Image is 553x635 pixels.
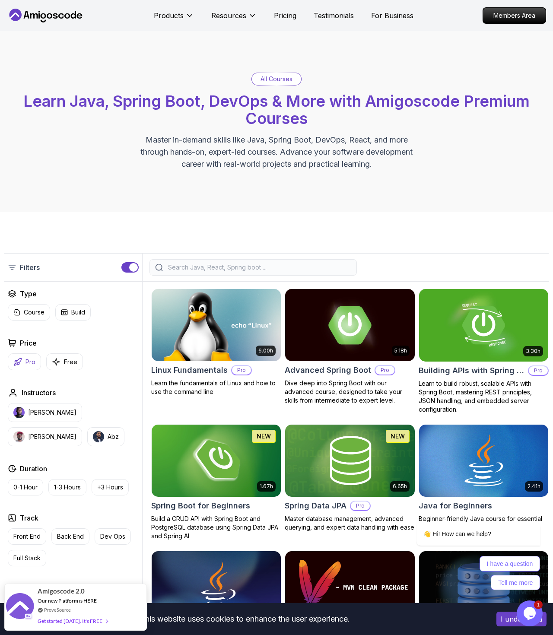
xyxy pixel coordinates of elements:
[154,10,194,28] button: Products
[419,425,548,497] img: Java for Beginners card
[54,483,81,492] p: 1-3 Hours
[529,366,548,375] p: Pro
[38,616,108,626] div: Get started [DATE]. It's FREE
[13,431,25,442] img: instructor img
[285,289,414,361] img: Advanced Spring Boot card
[151,379,281,396] p: Learn the fundamentals of Linux and how to use the command line
[260,483,273,490] p: 1.67h
[151,364,228,376] h2: Linux Fundamentals
[152,289,281,361] img: Linux Fundamentals card
[13,483,38,492] p: 0-1 Hour
[57,532,84,541] p: Back End
[8,427,82,446] button: instructor img[PERSON_NAME]
[285,424,415,532] a: Spring Data JPA card6.65hNEWSpring Data JPAProMaster database management, advanced querying, and ...
[526,348,540,355] p: 3.30h
[51,528,89,545] button: Back End
[285,364,371,376] h2: Advanced Spring Boot
[46,353,83,370] button: Free
[419,289,549,414] a: Building APIs with Spring Boot card3.30hBuilding APIs with Spring BootProLearn to build robust, s...
[28,432,76,441] p: [PERSON_NAME]
[38,586,85,596] span: Amigoscode 2.0
[87,427,124,446] button: instructor imgAbz
[20,262,40,273] p: Filters
[20,289,37,299] h2: Type
[211,10,257,28] button: Resources
[8,528,46,545] button: Front End
[8,353,41,370] button: Pro
[20,513,38,523] h2: Track
[517,600,544,626] iframe: chat widget
[71,308,85,317] p: Build
[391,432,405,441] p: NEW
[152,425,281,497] img: Spring Boot for Beginners card
[48,479,86,495] button: 1-3 Hours
[274,10,296,21] a: Pricing
[152,551,281,623] img: Java for Developers card
[371,10,413,21] a: For Business
[44,606,71,613] a: ProveSource
[389,454,544,596] iframe: chat widget
[151,514,281,540] p: Build a CRUD API with Spring Boot and PostgreSQL database using Spring Data JPA and Spring AI
[13,407,25,418] img: instructor img
[24,308,44,317] p: Course
[100,532,125,541] p: Dev Ops
[483,8,546,23] p: Members Area
[8,403,82,422] button: instructor img[PERSON_NAME]
[23,92,530,128] span: Learn Java, Spring Boot, DevOps & More with Amigoscode Premium Courses
[394,347,407,354] p: 5.18h
[8,479,43,495] button: 0-1 Hour
[285,514,415,532] p: Master database management, advanced querying, and expert data handling with ease
[95,528,131,545] button: Dev Ops
[285,500,346,512] h2: Spring Data JPA
[64,358,77,366] p: Free
[6,593,34,621] img: provesource social proof notification image
[419,379,549,414] p: Learn to build robust, scalable APIs with Spring Boot, mastering REST principles, JSON handling, ...
[496,612,547,626] button: Accept cookies
[97,483,123,492] p: +3 Hours
[151,500,250,512] h2: Spring Boot for Beginners
[166,263,351,272] input: Search Java, React, Spring boot ...
[13,554,41,562] p: Full Stack
[151,424,281,540] a: Spring Boot for Beginners card1.67hNEWSpring Boot for BeginnersBuild a CRUD API with Spring Boot ...
[8,304,50,321] button: Course
[131,134,422,170] p: Master in-demand skills like Java, Spring Boot, DevOps, React, and more through hands-on, expert-...
[8,550,46,566] button: Full Stack
[419,424,549,541] a: Java for Beginners card2.41hJava for BeginnersBeginner-friendly Java course for essential program...
[55,304,91,321] button: Build
[154,10,184,21] p: Products
[20,338,37,348] h2: Price
[285,425,414,497] img: Spring Data JPA card
[6,610,483,629] div: This website uses cookies to enhance the user experience.
[108,432,119,441] p: Abz
[351,502,370,510] p: Pro
[38,597,97,604] span: Our new Platform is HERE
[257,432,271,441] p: NEW
[314,10,354,21] a: Testimonials
[93,431,104,442] img: instructor img
[419,289,548,362] img: Building APIs with Spring Boot card
[25,358,35,366] p: Pro
[419,365,524,377] h2: Building APIs with Spring Boot
[285,289,415,405] a: Advanced Spring Boot card5.18hAdvanced Spring BootProDive deep into Spring Boot with our advanced...
[285,551,414,623] img: Maven Essentials card
[375,366,394,375] p: Pro
[258,347,273,354] p: 6.00h
[22,387,56,398] h2: Instructors
[483,7,546,24] a: Members Area
[151,289,281,396] a: Linux Fundamentals card6.00hLinux FundamentalsProLearn the fundamentals of Linux and how to use t...
[261,75,292,83] p: All Courses
[20,464,47,474] h2: Duration
[92,479,129,495] button: +3 Hours
[285,379,415,405] p: Dive deep into Spring Boot with our advanced course, designed to take your skills from intermedia...
[211,10,246,21] p: Resources
[13,532,41,541] p: Front End
[232,366,251,375] p: Pro
[28,408,76,417] p: [PERSON_NAME]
